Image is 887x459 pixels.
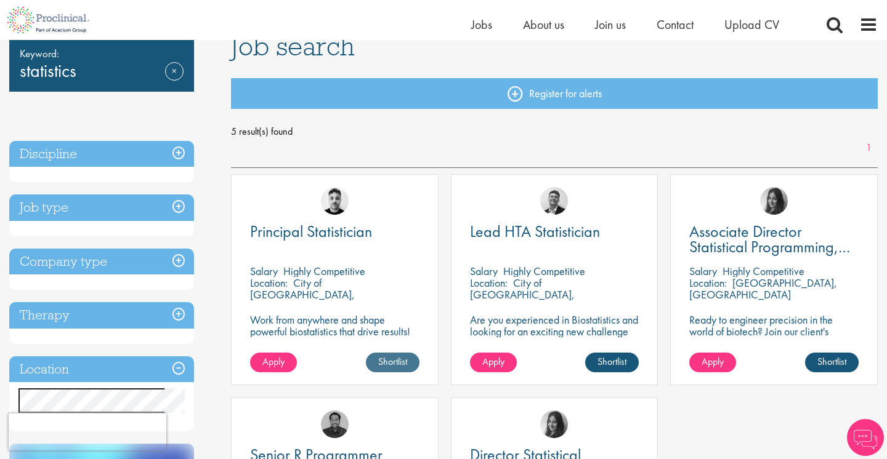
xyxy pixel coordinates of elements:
a: Contact [657,17,694,33]
p: City of [GEOGRAPHIC_DATA], [GEOGRAPHIC_DATA] [250,276,355,313]
span: Apply [702,355,724,368]
iframe: reCAPTCHA [9,413,166,450]
span: 5 result(s) found [231,122,878,141]
img: Tom Magenis [540,187,568,215]
a: Register for alerts [231,78,878,109]
span: Associate Director Statistical Programming, Oncology [689,221,850,273]
p: Highly Competitive [503,264,585,278]
span: Salary [250,264,278,278]
img: Heidi Hennigan [760,187,788,215]
h3: Job type [9,194,194,221]
a: About us [523,17,564,33]
a: Jobs [471,17,492,33]
a: Apply [470,353,517,372]
img: Chatbot [847,419,884,456]
span: Apply [262,355,285,368]
span: Keyword: [20,45,184,62]
span: Job search [231,30,355,63]
div: statistics [9,39,194,92]
span: Location: [250,276,288,290]
p: Ready to engineer precision in the world of biotech? Join our client's cutting-edge team and play... [689,314,859,372]
p: [GEOGRAPHIC_DATA], [GEOGRAPHIC_DATA] [689,276,837,301]
a: Shortlist [585,353,639,372]
p: Highly Competitive [723,264,804,278]
a: Apply [689,353,736,372]
h3: Discipline [9,141,194,167]
p: Highly Competitive [283,264,365,278]
span: Lead HTA Statistician [470,221,600,242]
a: Shortlist [366,353,419,372]
p: Are you experienced in Biostatistics and looking for an exciting new challenge where you can assi... [470,314,639,361]
a: Remove [165,62,184,98]
p: City of [GEOGRAPHIC_DATA], [GEOGRAPHIC_DATA] [470,276,575,313]
a: Principal Statistician [250,224,419,239]
a: Upload CV [724,17,779,33]
h3: Company type [9,249,194,275]
span: Location: [470,276,508,290]
h3: Therapy [9,302,194,329]
img: Mike Raletz [321,410,349,438]
a: Apply [250,353,297,372]
span: Principal Statistician [250,221,372,242]
span: Apply [482,355,504,368]
h3: Location [9,356,194,383]
img: Dean Fisher [321,187,349,215]
a: Join us [595,17,626,33]
p: Work from anywhere and shape powerful biostatistics that drive results! Enjoy the freedom of remo... [250,314,419,361]
a: Shortlist [805,353,859,372]
img: Heidi Hennigan [540,410,568,438]
span: Salary [689,264,717,278]
span: Salary [470,264,498,278]
a: Lead HTA Statistician [470,224,639,239]
a: Associate Director Statistical Programming, Oncology [689,224,859,255]
span: Location: [689,276,727,290]
a: 1 [860,141,878,155]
